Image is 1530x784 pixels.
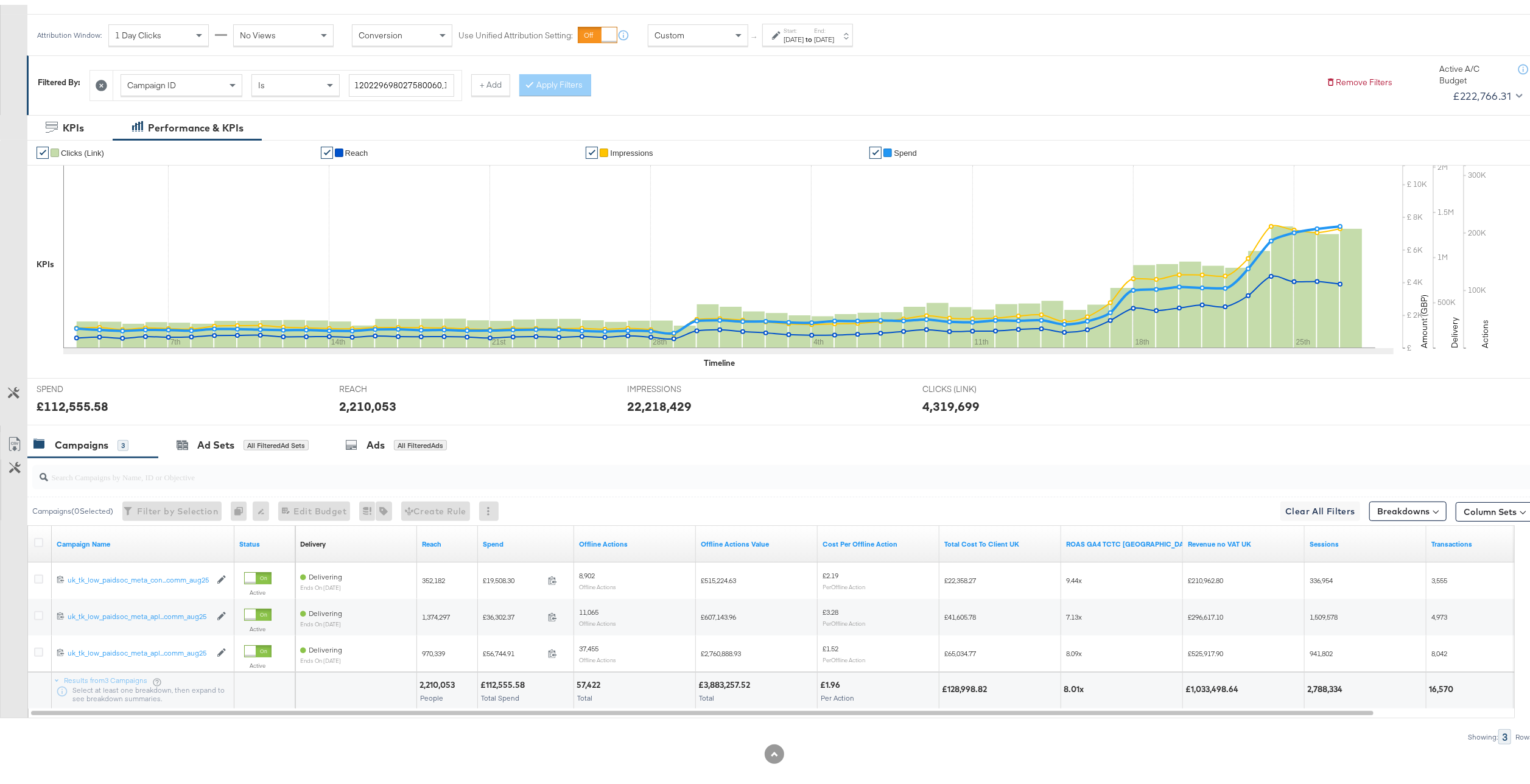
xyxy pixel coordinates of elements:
[481,688,519,698] span: Total Spend
[1185,679,1242,690] div: £1,033,498.64
[68,570,211,581] a: uk_tk_low_paidsoc_meta_con...comm_aug25
[579,534,691,544] a: Offline Actions.
[300,534,326,544] div: Delivery
[1369,497,1447,516] button: Breakdowns
[309,604,342,613] span: Delivering
[814,22,834,30] label: End:
[244,657,272,665] label: Active
[1467,728,1498,737] div: Showing:
[1066,644,1082,653] span: 8.09x
[814,30,834,40] div: [DATE]
[68,643,211,654] a: uk_tk_low_paidsoc_meta_apl...comm_aug25
[823,534,935,544] a: Offline Actions.
[37,142,49,154] a: ✔
[820,674,844,686] div: £1.96
[483,571,543,580] span: £19,508.30
[57,534,230,544] a: Your campaign name.
[579,566,595,575] span: 8,902
[480,674,528,686] div: £112,555.58
[244,620,272,628] label: Active
[922,379,1014,390] span: CLICKS (LINK)
[68,570,211,580] div: uk_tk_low_paidsoc_meta_con...comm_aug25
[804,30,814,39] strong: to
[784,22,804,30] label: Start:
[339,393,396,410] div: 2,210,053
[422,644,445,653] span: 970,339
[1066,534,1194,544] a: ROAS for weekly reporting using GA4 data and TCTC
[944,644,976,653] span: £65,034.77
[1064,679,1087,690] div: 8.01x
[244,435,309,446] div: All Filtered Ad Sets
[240,25,276,36] span: No Views
[1439,58,1506,81] div: Active A/C Budget
[1431,571,1447,580] span: 3,555
[1310,534,1422,544] a: Sessions - GA Sessions - The total number of sessions
[823,566,838,575] span: £2.19
[483,607,543,617] span: £36,302.37
[1431,644,1447,653] span: 8,042
[1431,607,1447,617] span: 4,973
[1066,607,1082,617] span: 7.13x
[345,144,368,153] span: Reach
[300,653,342,659] sub: ends on [DATE]
[359,25,402,36] span: Conversion
[869,142,882,154] a: ✔
[701,571,736,580] span: £515,224.63
[422,571,445,580] span: 352,182
[579,639,598,648] span: 37,455
[654,25,684,36] span: Custom
[115,25,161,36] span: 1 Day Clicks
[823,578,865,586] sub: Per Offline Action
[148,116,244,130] div: Performance & KPIs
[1448,82,1525,101] button: £222,766.31
[944,607,976,617] span: £41,605.78
[68,607,211,617] a: uk_tk_low_paidsoc_meta_apl...comm_aug25
[32,501,113,512] div: Campaigns ( 0 Selected)
[38,72,80,83] div: Filtered By:
[698,674,754,686] div: £3,883,257.52
[1326,72,1392,83] button: Remove Filters
[1449,312,1460,343] text: Delivery
[942,679,991,690] div: £128,998.82
[258,75,265,86] span: Is
[483,644,543,653] span: £56,744.91
[231,497,253,516] div: 0
[48,455,1393,479] input: Search Campaigns by Name, ID or Objective
[1188,607,1223,617] span: £296,617.10
[1310,607,1338,617] span: 1,509,578
[1310,644,1333,653] span: 941,802
[300,579,342,586] sub: ends on [DATE]
[1498,724,1511,740] div: 3
[610,144,653,153] span: Impressions
[823,651,865,659] sub: Per Offline Action
[239,534,290,544] a: Shows the current state of your Ad Campaign.
[577,674,604,686] div: 57,422
[127,75,176,86] span: Campaign ID
[1188,534,1300,544] a: Revenue minus VAT UK
[701,534,813,544] a: Offline Actions.
[784,30,804,40] div: [DATE]
[1188,644,1223,653] span: £525,917.90
[471,69,510,91] button: + Add
[821,688,854,698] span: Per Action
[823,603,838,612] span: £3.28
[701,644,741,653] span: £2,760,888.93
[586,142,598,154] a: ✔
[244,584,272,592] label: Active
[749,30,761,35] span: ↑
[1429,679,1457,690] div: 16,570
[1285,499,1355,514] span: Clear All Filters
[339,379,430,390] span: REACH
[422,534,473,544] a: The number of people your ad was served to.
[627,393,692,410] div: 22,218,429
[483,534,569,544] a: The total amount spent to date.
[63,116,84,130] div: KPIs
[367,433,385,447] div: Ads
[704,352,735,364] div: Timeline
[37,393,108,410] div: £112,555.58
[579,615,616,622] sub: Offline Actions
[300,616,342,623] sub: ends on [DATE]
[37,379,128,390] span: SPEND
